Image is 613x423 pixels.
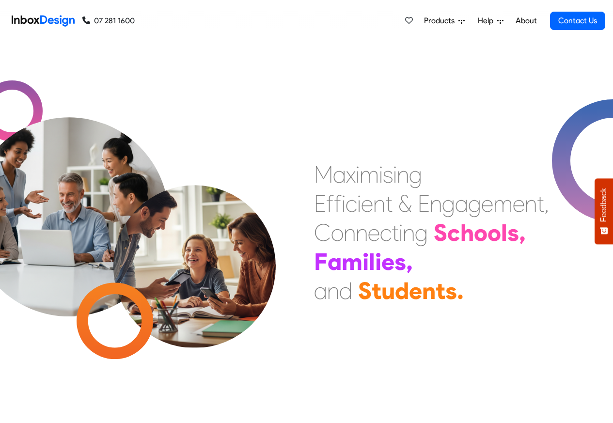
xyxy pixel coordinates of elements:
div: m [493,189,513,218]
div: m [360,160,379,189]
img: parents_with_child.png [93,145,296,348]
div: & [398,189,412,218]
div: d [395,276,409,305]
div: a [455,189,468,218]
div: i [342,189,346,218]
div: o [331,218,344,247]
a: About [513,11,539,31]
div: i [393,160,397,189]
div: a [328,247,342,276]
div: s [507,218,519,247]
a: Help [474,11,507,31]
div: o [487,218,501,247]
div: e [361,189,373,218]
div: e [513,189,525,218]
a: Contact Us [550,12,605,30]
div: h [460,218,474,247]
div: i [356,160,360,189]
div: n [422,276,436,305]
div: t [392,218,399,247]
div: Maximising Efficient & Engagement, Connecting Schools, Families, and Students. [314,160,549,305]
div: i [375,247,381,276]
div: e [381,247,394,276]
div: E [418,189,430,218]
div: t [537,189,544,218]
div: g [442,189,455,218]
div: t [385,189,393,218]
div: e [481,189,493,218]
div: n [397,160,409,189]
div: n [525,189,537,218]
div: x [346,160,356,189]
div: S [434,218,447,247]
div: , [406,247,413,276]
div: n [403,218,415,247]
span: Products [424,15,458,27]
div: l [501,218,507,247]
div: l [369,247,375,276]
div: c [346,189,357,218]
div: i [357,189,361,218]
div: t [436,276,445,305]
div: n [327,276,339,305]
div: s [383,160,393,189]
div: n [356,218,368,247]
div: F [314,247,328,276]
div: n [373,189,385,218]
div: i [379,160,383,189]
div: , [519,218,526,247]
div: o [474,218,487,247]
div: c [380,218,392,247]
div: c [447,218,460,247]
div: t [372,276,381,305]
div: g [415,218,428,247]
div: f [326,189,334,218]
div: d [339,276,352,305]
div: f [334,189,342,218]
div: u [381,276,395,305]
div: e [368,218,380,247]
button: Feedback - Show survey [595,178,613,244]
div: a [333,160,346,189]
div: s [394,247,406,276]
div: i [399,218,403,247]
a: 07 281 1600 [82,15,135,27]
div: e [409,276,422,305]
div: S [358,276,372,305]
div: g [468,189,481,218]
span: Help [478,15,497,27]
div: . [457,276,464,305]
div: C [314,218,331,247]
div: g [409,160,422,189]
span: Feedback [599,188,608,222]
div: a [314,276,327,305]
div: n [430,189,442,218]
div: E [314,189,326,218]
a: Products [420,11,469,31]
div: , [544,189,549,218]
div: M [314,160,333,189]
div: s [445,276,457,305]
div: i [362,247,369,276]
div: n [344,218,356,247]
div: m [342,247,362,276]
